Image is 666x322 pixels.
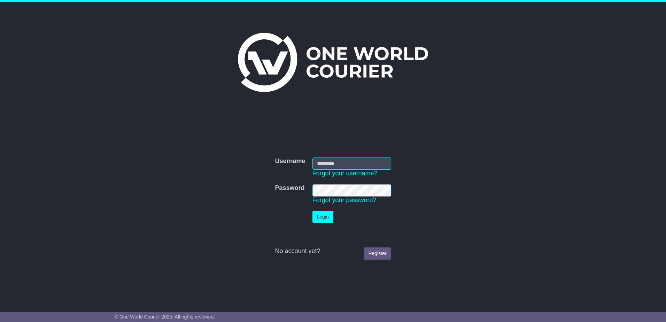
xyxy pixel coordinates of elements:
button: Login [312,211,333,223]
label: Password [275,184,304,192]
label: Username [275,158,305,165]
a: Register [364,247,391,260]
span: © One World Courier 2025. All rights reserved. [115,314,215,320]
a: Forgot your username? [312,170,378,177]
img: One World [238,33,428,92]
a: Forgot your password? [312,197,377,204]
div: No account yet? [275,247,391,255]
